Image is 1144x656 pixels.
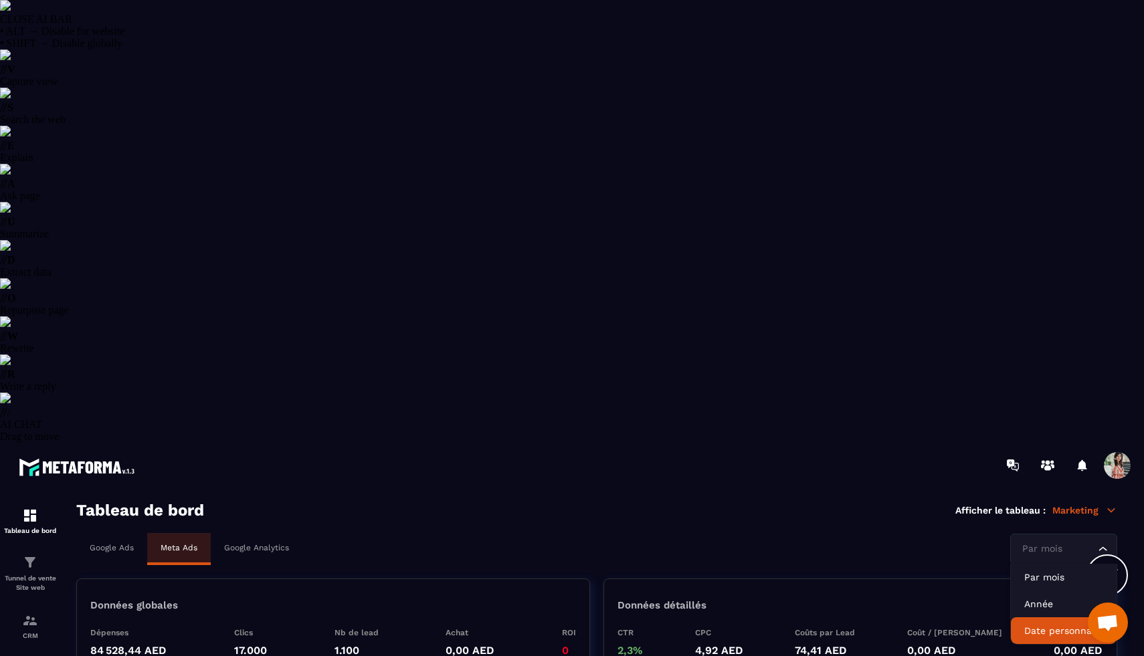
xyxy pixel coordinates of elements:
[1052,504,1117,516] p: Marketing
[1024,597,1103,611] p: Année
[1010,534,1117,564] div: Search for option
[22,508,38,524] img: formation
[90,599,178,611] p: Données globales
[907,628,1002,637] p: Coût / [PERSON_NAME]
[1019,542,1095,556] input: Search for option
[22,613,38,629] img: formation
[161,543,197,552] p: Meta Ads
[3,603,57,649] a: formationformationCRM
[234,628,267,637] p: Clics
[3,632,57,639] p: CRM
[795,628,855,637] p: Coûts par Lead
[335,628,379,637] p: Nb de lead
[3,527,57,534] p: Tableau de bord
[19,455,139,479] img: logo
[3,544,57,603] a: formationformationTunnel de vente Site web
[22,554,38,570] img: formation
[3,574,57,592] p: Tunnel de vente Site web
[955,505,1046,516] p: Afficher le tableau :
[3,498,57,544] a: formationformationTableau de bord
[76,501,204,520] h3: Tableau de bord
[90,543,134,552] p: Google Ads
[695,628,743,637] p: CPC
[617,628,643,637] p: CTR
[224,543,289,552] p: Google Analytics
[1024,570,1103,584] p: Par mois
[446,628,494,637] p: Achat
[90,628,167,637] p: Dépenses
[617,599,706,611] p: Données détaillés
[1088,603,1128,643] div: Ouvrir le chat
[562,628,576,637] p: ROI
[1024,624,1103,637] p: Date personnalisée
